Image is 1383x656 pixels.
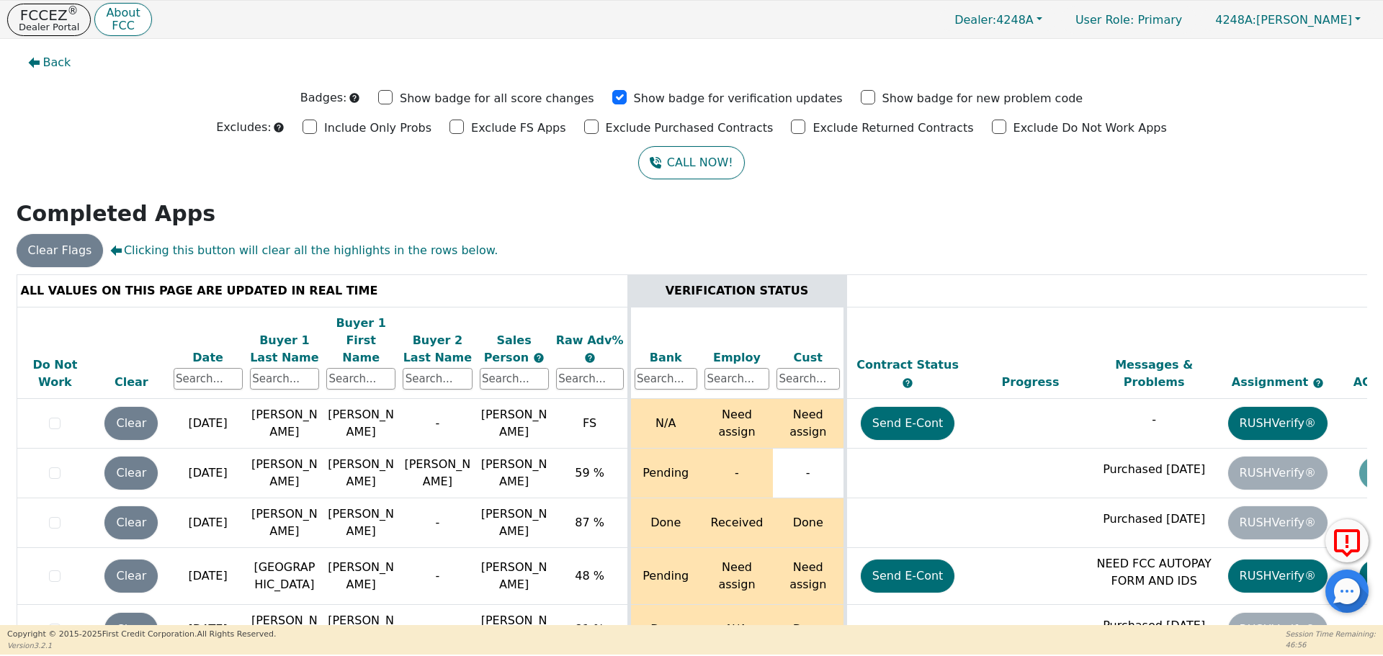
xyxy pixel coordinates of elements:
[556,368,624,390] input: Search...
[575,466,604,480] span: 59 %
[629,498,701,548] td: Done
[104,613,158,646] button: Clear
[629,548,701,605] td: Pending
[323,449,399,498] td: [PERSON_NAME]
[481,560,547,591] span: [PERSON_NAME]
[17,234,104,267] button: Clear Flags
[323,548,399,605] td: [PERSON_NAME]
[68,4,79,17] sup: ®
[104,506,158,539] button: Clear
[1286,629,1376,639] p: Session Time Remaining:
[1096,617,1212,634] p: Purchased [DATE]
[1228,560,1328,593] button: RUSHVerify®
[174,349,243,367] div: Date
[399,399,475,449] td: -
[246,548,323,605] td: [GEOGRAPHIC_DATA]
[7,629,276,641] p: Copyright © 2015- 2025 First Credit Corporation.
[484,333,533,364] span: Sales Person
[704,368,769,390] input: Search...
[1061,6,1196,34] a: User Role: Primary
[323,399,399,449] td: [PERSON_NAME]
[170,449,246,498] td: [DATE]
[1200,9,1376,31] a: 4248A:[PERSON_NAME]
[399,498,475,548] td: -
[324,120,431,137] p: Include Only Probs
[170,548,246,605] td: [DATE]
[43,54,71,71] span: Back
[629,605,701,655] td: Done
[326,315,395,367] div: Buyer 1 First Name
[861,407,955,440] button: Send E-Cont
[399,605,475,655] td: -
[1096,511,1212,528] p: Purchased [DATE]
[19,8,79,22] p: FCCEZ
[1061,6,1196,34] p: Primary
[246,498,323,548] td: [PERSON_NAME]
[773,449,845,498] td: -
[773,399,845,449] td: Need assign
[701,605,773,655] td: N/A
[701,498,773,548] td: Received
[481,614,547,644] span: [PERSON_NAME]
[1096,555,1212,590] p: NEED FCC AUTOPAY FORM AND IDS
[575,569,604,583] span: 48 %
[104,407,158,440] button: Clear
[471,120,566,137] p: Exclude FS Apps
[606,120,774,137] p: Exclude Purchased Contracts
[1232,375,1312,389] span: Assignment
[21,356,90,391] div: Do Not Work
[1286,639,1376,650] p: 46:56
[403,332,472,367] div: Buyer 2 Last Name
[400,90,594,107] p: Show badge for all score changes
[954,13,996,27] span: Dealer:
[300,89,347,107] p: Badges:
[106,7,140,19] p: About
[1013,120,1167,137] p: Exclude Do Not Work Apps
[21,282,624,300] div: ALL VALUES ON THIS PAGE ARE UPDATED IN REAL TIME
[939,9,1057,31] button: Dealer:4248A
[481,408,547,439] span: [PERSON_NAME]
[701,449,773,498] td: -
[216,119,271,136] p: Excludes:
[575,516,604,529] span: 87 %
[813,120,973,137] p: Exclude Returned Contracts
[197,629,276,639] span: All Rights Reserved.
[701,548,773,605] td: Need assign
[7,640,276,651] p: Version 3.2.1
[1096,461,1212,478] p: Purchased [DATE]
[104,457,158,490] button: Clear
[481,507,547,538] span: [PERSON_NAME]
[7,4,91,36] button: FCCEZ®Dealer Portal
[170,498,246,548] td: [DATE]
[403,368,472,390] input: Search...
[17,201,216,226] strong: Completed Apps
[250,332,319,367] div: Buyer 1 Last Name
[246,449,323,498] td: [PERSON_NAME]
[773,498,845,548] td: Done
[556,333,624,347] span: Raw Adv%
[773,548,845,605] td: Need assign
[954,13,1034,27] span: 4248A
[638,146,744,179] a: CALL NOW!
[629,399,701,449] td: N/A
[1075,13,1134,27] span: User Role :
[170,399,246,449] td: [DATE]
[399,449,475,498] td: [PERSON_NAME]
[776,368,840,390] input: Search...
[575,622,604,636] span: 81 %
[856,358,959,372] span: Contract Status
[110,242,498,259] span: Clicking this button will clear all the highlights in the rows below.
[246,399,323,449] td: [PERSON_NAME]
[635,282,840,300] div: VERIFICATION STATUS
[480,368,549,390] input: Search...
[629,449,701,498] td: Pending
[323,498,399,548] td: [PERSON_NAME]
[583,416,596,430] span: FS
[773,605,845,655] td: Done
[97,374,166,391] div: Clear
[170,605,246,655] td: [DATE]
[1215,13,1256,27] span: 4248A:
[861,560,955,593] button: Send E-Cont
